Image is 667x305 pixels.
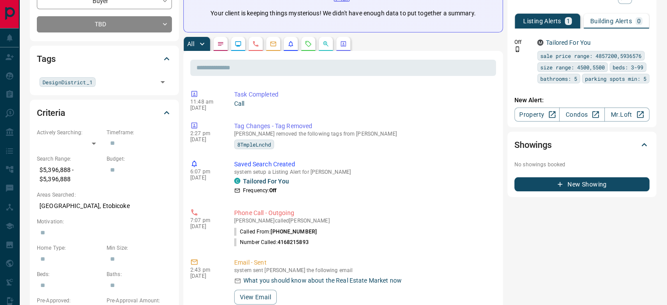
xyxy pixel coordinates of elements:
button: View Email [234,290,277,305]
p: [DATE] [190,105,221,111]
p: [DATE] [190,273,221,279]
p: Pre-Approval Amount: [107,297,172,305]
p: [DATE] [190,223,221,230]
button: New Showing [514,177,649,191]
p: Timeframe: [107,129,172,136]
p: Called From: [234,228,317,236]
svg: Notes [217,40,224,47]
div: Tags [37,48,172,69]
p: 11:48 am [190,99,221,105]
button: Open [157,76,169,88]
div: TBD [37,16,172,32]
svg: Lead Browsing Activity [235,40,242,47]
p: Beds: [37,270,102,278]
p: All [187,41,194,47]
p: Pre-Approved: [37,297,102,305]
svg: Emails [270,40,277,47]
h2: Criteria [37,106,65,120]
a: Tailored For You [546,39,591,46]
span: DesignDistrict_1 [43,78,93,86]
span: size range: 4500,5500 [540,63,605,72]
p: Motivation: [37,218,172,226]
a: Property [514,108,560,122]
svg: Agent Actions [340,40,347,47]
p: system setup a Listing Alert for [PERSON_NAME] [234,169,492,175]
p: Listing Alerts [523,18,561,24]
p: Saved Search Created [234,160,492,169]
p: 6:07 pm [190,169,221,175]
a: Tailored For You [243,178,289,185]
p: [PERSON_NAME] removed the following tags from [PERSON_NAME] [234,131,492,137]
a: Condos [559,108,604,122]
p: No showings booked [514,161,649,169]
p: Off [514,38,532,46]
span: bathrooms: 5 [540,74,577,83]
p: Baths: [107,270,172,278]
p: [DATE] [190,175,221,181]
svg: Requests [305,40,312,47]
span: [PHONE_NUMBER] [271,229,317,235]
p: New Alert: [514,96,649,105]
div: mrloft.ca [537,39,543,46]
span: 8TmpleLnchd [237,140,271,149]
p: Areas Searched: [37,191,172,199]
p: $5,396,888 - $5,396,888 [37,163,102,187]
p: Min Size: [107,244,172,252]
span: beds: 3-99 [613,63,643,72]
p: Building Alerts [590,18,632,24]
div: Showings [514,134,649,155]
p: Home Type: [37,244,102,252]
p: Actively Searching: [37,129,102,136]
svg: Push Notification Only [514,46,521,52]
p: 1 [567,18,570,24]
p: Budget: [107,155,172,163]
p: 0 [637,18,641,24]
p: What you should know about the Real Estate Market now [243,276,402,285]
p: Email - Sent [234,258,492,267]
h2: Tags [37,52,55,66]
p: Phone Call - Outgoing [234,208,492,218]
a: Mr.Loft [604,108,649,122]
svg: Calls [252,40,259,47]
p: 2:27 pm [190,130,221,136]
p: system sent [PERSON_NAME] the following email [234,267,492,273]
h2: Showings [514,138,552,152]
p: Search Range: [37,155,102,163]
p: [DATE] [190,136,221,143]
p: 7:07 pm [190,217,221,223]
p: Call [234,99,492,108]
div: condos.ca [234,178,240,184]
p: [PERSON_NAME] called [PERSON_NAME] [234,218,492,224]
p: Frequency: [243,187,276,194]
svg: Opportunities [322,40,329,47]
span: parking spots min: 5 [585,74,646,83]
div: Criteria [37,102,172,123]
p: Your client is keeping things mysterious! We didn't have enough data to put together a summary. [210,9,475,18]
p: Tag Changes - Tag Removed [234,122,492,131]
p: [GEOGRAPHIC_DATA], Etobicoke [37,199,172,213]
svg: Listing Alerts [287,40,294,47]
p: Task Completed [234,90,492,99]
span: 4168215893 [278,239,309,245]
p: 2:43 pm [190,267,221,273]
strong: Off [269,187,276,194]
span: sale price range: 4857200,5936576 [540,51,642,60]
p: Number Called: [234,238,309,246]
